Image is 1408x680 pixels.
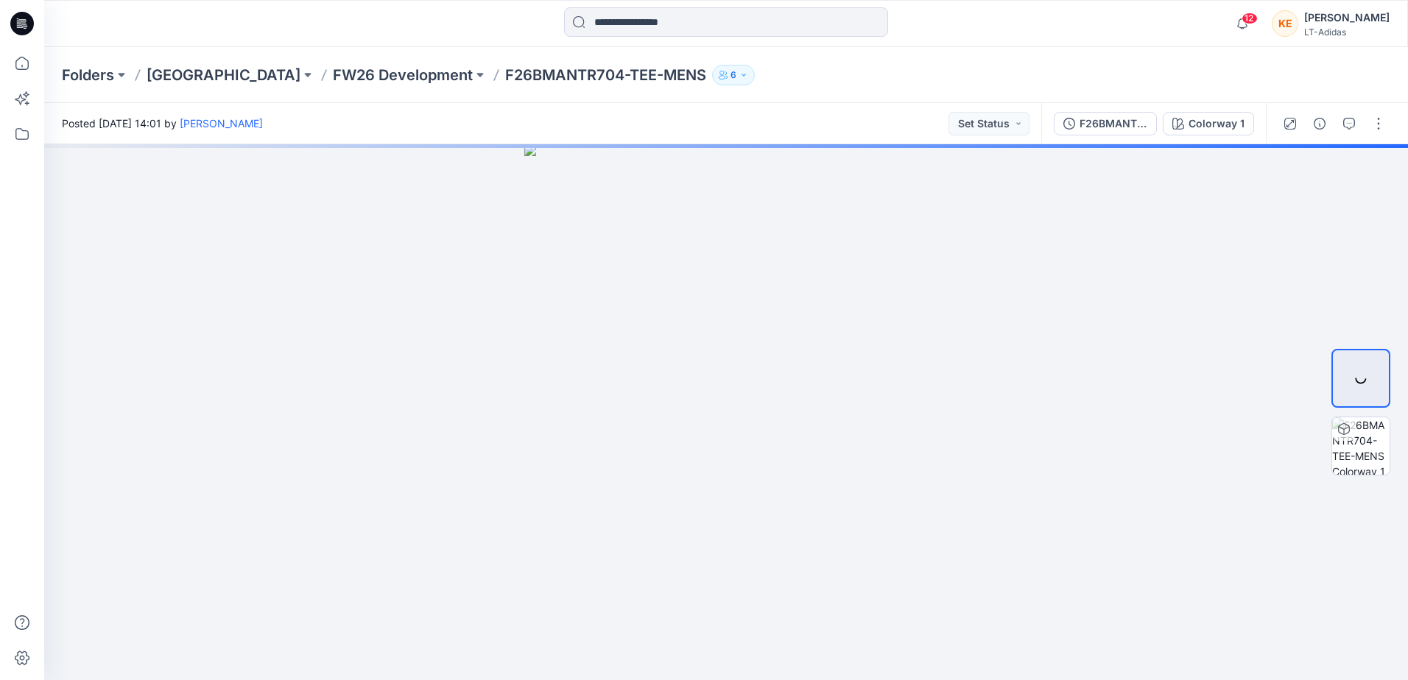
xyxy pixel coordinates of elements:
[1054,112,1157,135] button: F26BMANTR704-TEE-MENS
[1332,417,1390,475] img: F26BMANTR704-TEE-MENS Colorway 1
[1272,10,1298,37] div: KE
[1304,26,1390,38] div: LT-Adidas
[147,65,300,85] a: [GEOGRAPHIC_DATA]
[1304,9,1390,26] div: [PERSON_NAME]
[180,117,263,130] a: [PERSON_NAME]
[333,65,473,85] a: FW26 Development
[712,65,755,85] button: 6
[1163,112,1254,135] button: Colorway 1
[62,65,114,85] a: Folders
[1242,13,1258,24] span: 12
[62,116,263,131] span: Posted [DATE] 14:01 by
[505,65,706,85] p: F26BMANTR704-TEE-MENS
[731,67,736,83] p: 6
[524,144,928,680] img: eyJhbGciOiJIUzI1NiIsImtpZCI6IjAiLCJzbHQiOiJzZXMiLCJ0eXAiOiJKV1QifQ.eyJkYXRhIjp7InR5cGUiOiJzdG9yYW...
[1308,112,1331,135] button: Details
[1189,116,1245,132] div: Colorway 1
[1080,116,1147,132] div: F26BMANTR704-TEE-MENS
